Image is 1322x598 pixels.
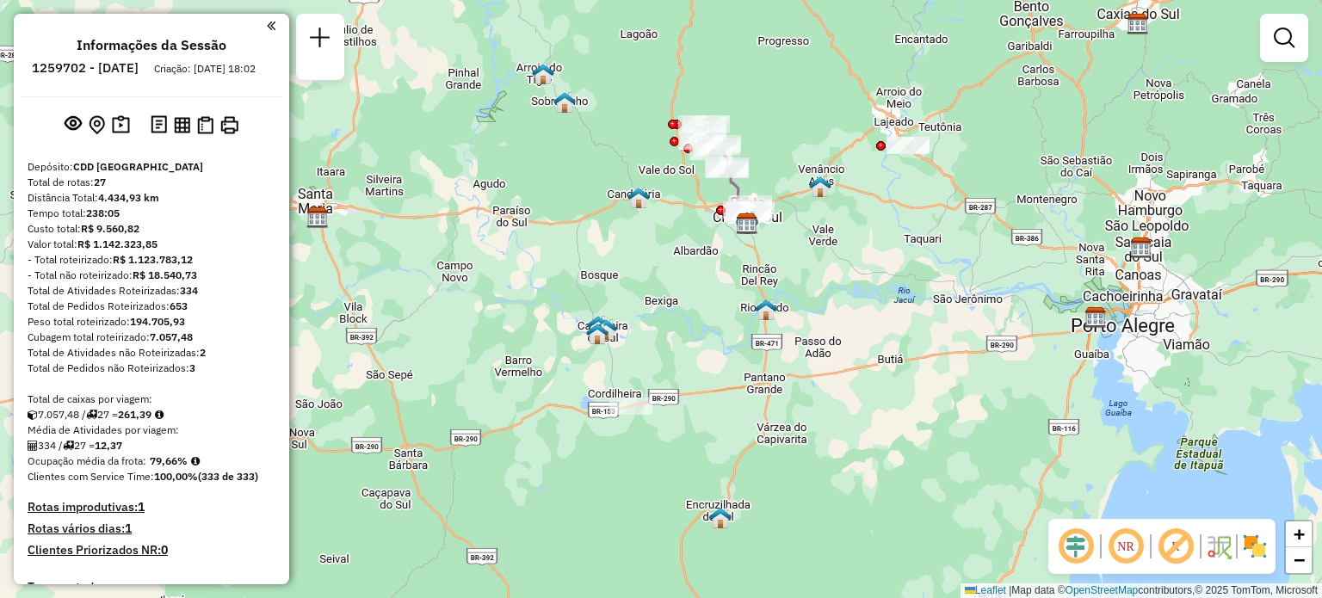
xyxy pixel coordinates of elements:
div: Total de rotas: [28,175,275,190]
h4: Rotas vários dias: [28,521,275,536]
h4: Clientes Priorizados NR: [28,543,275,558]
button: Imprimir Rotas [217,113,242,138]
div: Total de caixas por viagem: [28,391,275,407]
button: Visualizar relatório de Roteirização [170,113,194,136]
span: + [1294,523,1305,545]
div: Atividade não roteirizada - CD Estrela Passarela [886,137,930,154]
div: Map data © contributors,© 2025 TomTom, Microsoft [961,583,1322,598]
button: Exibir sessão original [61,111,85,139]
strong: 238:05 [86,207,120,219]
a: Zoom in [1286,521,1312,547]
span: Ocupação média da frota: [28,454,146,467]
span: Clientes com Service Time: [28,470,154,483]
img: Arroio do Tigre [532,63,554,85]
div: Cubagem total roteirizado: [28,330,275,345]
div: Total de Atividades Roteirizadas: [28,283,275,299]
div: Distância Total: [28,190,275,206]
a: Zoom out [1286,547,1312,573]
img: Candelária [627,187,650,209]
span: Exibir rótulo [1155,526,1196,567]
div: Valor total: [28,237,275,252]
button: Painel de Sugestão [108,112,133,139]
div: Criação: [DATE] 18:02 [147,61,263,77]
img: Sobradinho [553,91,576,114]
div: Atividade não roteirizada - ANGELA MARIA LOPES 64950565087 [609,398,652,415]
strong: 27 [94,176,106,188]
div: Total de Atividades não Roteirizadas: [28,345,275,361]
div: Tempo total: [28,206,275,221]
div: 334 / 27 = [28,438,275,453]
strong: CDD [GEOGRAPHIC_DATA] [73,160,203,173]
strong: R$ 18.540,73 [133,268,197,281]
img: CDD Porto Alegre [1084,306,1107,329]
h6: 1259702 - [DATE] [32,60,139,76]
h4: Rotas improdutivas: [28,500,275,515]
a: Nova sessão e pesquisa [303,21,337,59]
strong: 334 [180,284,198,297]
div: Peso total roteirizado: [28,314,275,330]
img: Rio Pardo [755,299,777,321]
button: Visualizar Romaneio [194,113,217,138]
div: Depósito: [28,159,275,175]
i: Total de rotas [63,441,74,451]
button: Centralizar mapa no depósito ou ponto de apoio [85,112,108,139]
img: Encruzilhada do Sul [709,507,732,529]
div: Total de Pedidos não Roteirizados: [28,361,275,376]
a: Leaflet [965,584,1006,596]
strong: 100,00% [154,470,198,483]
img: Cachoeira do Sul [586,323,608,345]
img: CDD Santa Maria [306,207,329,229]
div: - Total roteirizado: [28,252,275,268]
img: Fluxo de ruas [1205,533,1232,560]
strong: (333 de 333) [198,470,258,483]
a: Exibir filtros [1267,21,1301,55]
span: Ocultar deslocamento [1055,526,1097,567]
span: | [1009,584,1011,596]
strong: 1 [138,499,145,515]
strong: R$ 9.560,82 [81,222,139,235]
img: FAD Santa Cruz do Sul- Cachoeira [595,318,617,341]
i: Total de rotas [86,410,97,420]
img: Santa Cruz FAD [736,211,758,233]
strong: 3 [189,361,195,374]
img: CDD Santa Cruz do Sul [736,213,758,235]
em: Média calculada utilizando a maior ocupação (%Peso ou %Cubagem) de cada rota da sessão. Rotas cro... [191,456,200,466]
a: Clique aqui para minimizar o painel [267,15,275,35]
strong: 79,66% [150,454,188,467]
button: Logs desbloquear sessão [147,112,170,139]
div: Média de Atividades por viagem: [28,422,275,438]
strong: 12,37 [95,439,122,452]
img: Exibir/Ocultar setores [1241,533,1269,560]
strong: 653 [170,299,188,312]
img: CDD Sapucaia [1130,237,1152,259]
strong: 1 [125,521,132,536]
strong: 194.705,93 [130,315,185,328]
strong: 4.434,93 km [98,191,159,204]
div: - Total não roteirizado: [28,268,275,283]
strong: R$ 1.123.783,12 [113,253,193,266]
img: Venâncio Aires [809,176,831,198]
img: CDD Caxias [1127,13,1149,35]
a: OpenStreetMap [1066,584,1139,596]
i: Cubagem total roteirizado [28,410,38,420]
div: Custo total: [28,221,275,237]
strong: 261,39 [118,408,151,421]
strong: 7.057,48 [150,330,193,343]
div: Total de Pedidos Roteirizados: [28,299,275,314]
img: UDC Cachueira do Sul - ZUMPY [587,315,609,337]
i: Total de Atividades [28,441,38,451]
span: Ocultar NR [1105,526,1146,567]
i: Meta Caixas/viagem: 227,95 Diferença: 33,44 [155,410,164,420]
strong: R$ 1.142.323,85 [77,237,158,250]
div: 7.057,48 / 27 = [28,407,275,422]
h4: Informações da Sessão [77,37,226,53]
strong: 0 [161,542,168,558]
h4: Transportadoras [28,580,275,595]
strong: 2 [200,346,206,359]
span: − [1294,549,1305,570]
